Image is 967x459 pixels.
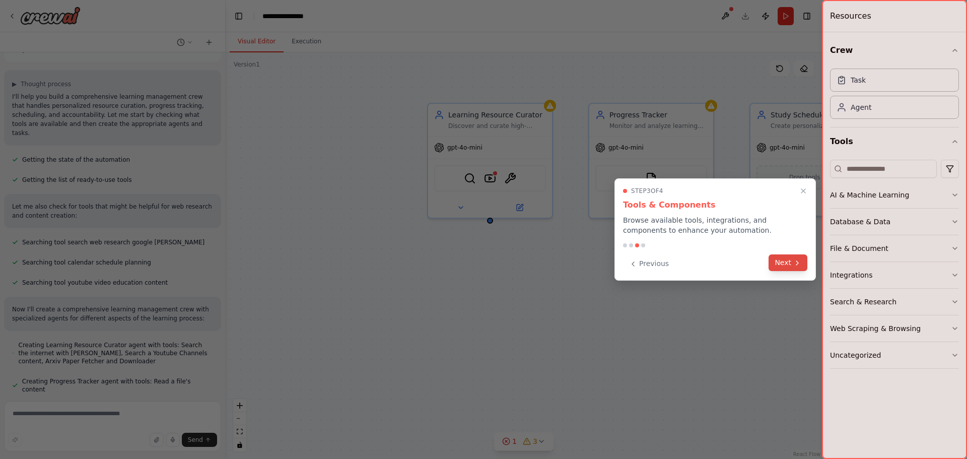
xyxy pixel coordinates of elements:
h3: Tools & Components [623,199,807,211]
span: Step 3 of 4 [631,187,663,195]
button: Previous [623,255,675,272]
button: Hide left sidebar [232,9,246,23]
button: Next [769,254,807,271]
p: Browse available tools, integrations, and components to enhance your automation. [623,215,807,235]
button: Close walkthrough [797,185,809,197]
